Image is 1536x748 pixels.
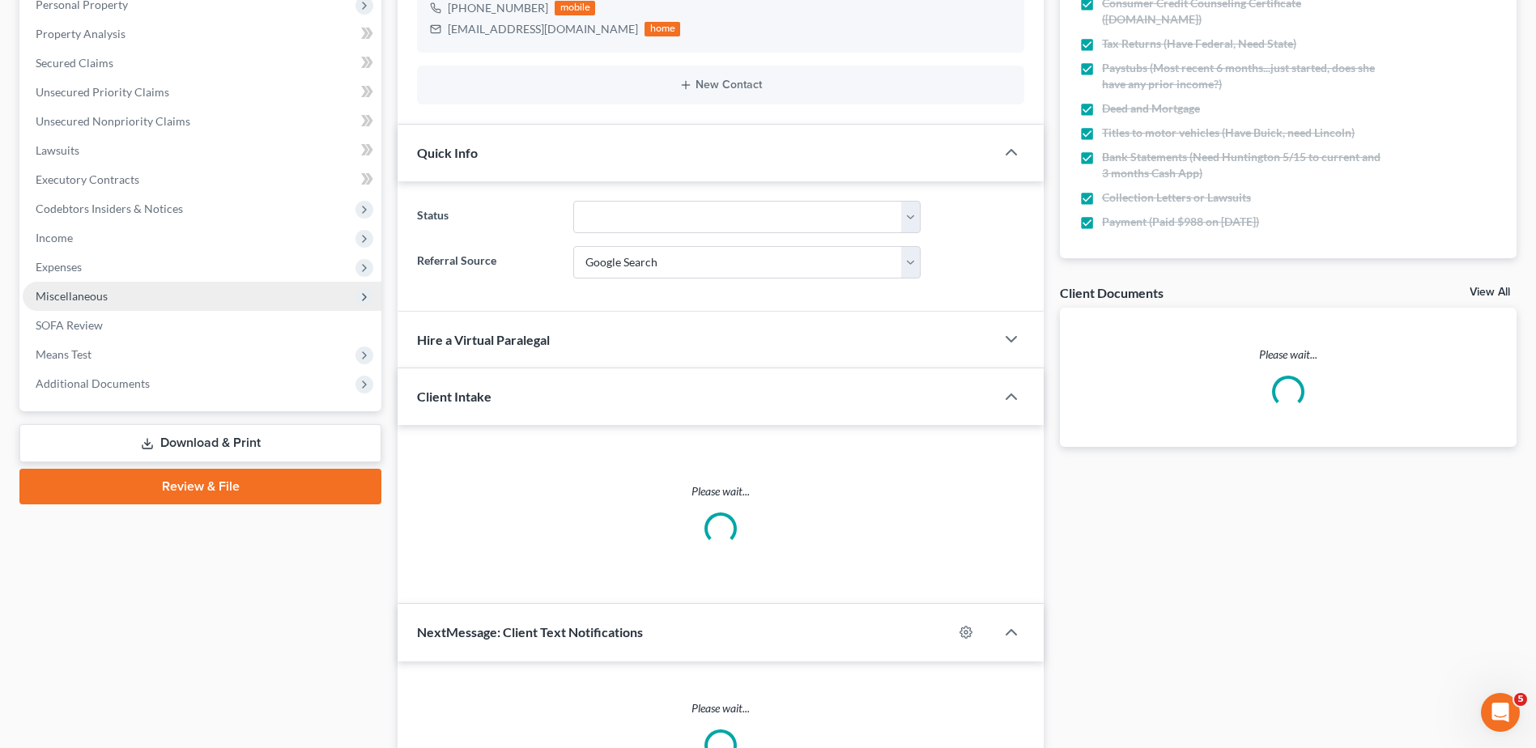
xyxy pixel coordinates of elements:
[36,114,190,128] span: Unsecured Nonpriority Claims
[23,136,381,165] a: Lawsuits
[448,21,638,37] div: [EMAIL_ADDRESS][DOMAIN_NAME]
[1102,214,1259,230] span: Payment (Paid $988 on [DATE])
[36,318,103,332] span: SOFA Review
[36,85,169,99] span: Unsecured Priority Claims
[417,483,1024,499] p: Please wait...
[1060,346,1517,363] p: Please wait...
[409,246,564,278] label: Referral Source
[1102,100,1200,117] span: Deed and Mortgage
[23,19,381,49] a: Property Analysis
[417,624,643,640] span: NextMessage: Client Text Notifications
[409,201,564,233] label: Status
[398,700,1044,716] p: Please wait...
[36,56,113,70] span: Secured Claims
[1102,36,1296,52] span: Tax Returns (Have Federal, Need State)
[23,311,381,340] a: SOFA Review
[417,332,550,347] span: Hire a Virtual Paralegal
[36,376,150,390] span: Additional Documents
[1102,189,1251,206] span: Collection Letters or Lawsuits
[36,172,139,186] span: Executory Contracts
[430,79,1011,91] button: New Contact
[1102,149,1389,181] span: Bank Statements (Need Huntington 5/15 to current and 3 months Cash App)
[1102,125,1355,141] span: Titles to motor vehicles (Have Buick, need Lincoln)
[19,469,381,504] a: Review & File
[417,389,491,404] span: Client Intake
[36,289,108,303] span: Miscellaneous
[36,231,73,244] span: Income
[36,27,126,40] span: Property Analysis
[645,22,680,36] div: home
[1060,284,1164,301] div: Client Documents
[23,165,381,194] a: Executory Contracts
[1470,287,1510,298] a: View All
[1514,693,1527,706] span: 5
[19,424,381,462] a: Download & Print
[417,145,478,160] span: Quick Info
[36,260,82,274] span: Expenses
[23,107,381,136] a: Unsecured Nonpriority Claims
[36,347,91,361] span: Means Test
[23,49,381,78] a: Secured Claims
[555,1,595,15] div: mobile
[23,78,381,107] a: Unsecured Priority Claims
[1481,693,1520,732] iframe: Intercom live chat
[1102,60,1389,92] span: Paystubs (Most recent 6 months...just started, does she have any prior income?)
[36,202,183,215] span: Codebtors Insiders & Notices
[36,143,79,157] span: Lawsuits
